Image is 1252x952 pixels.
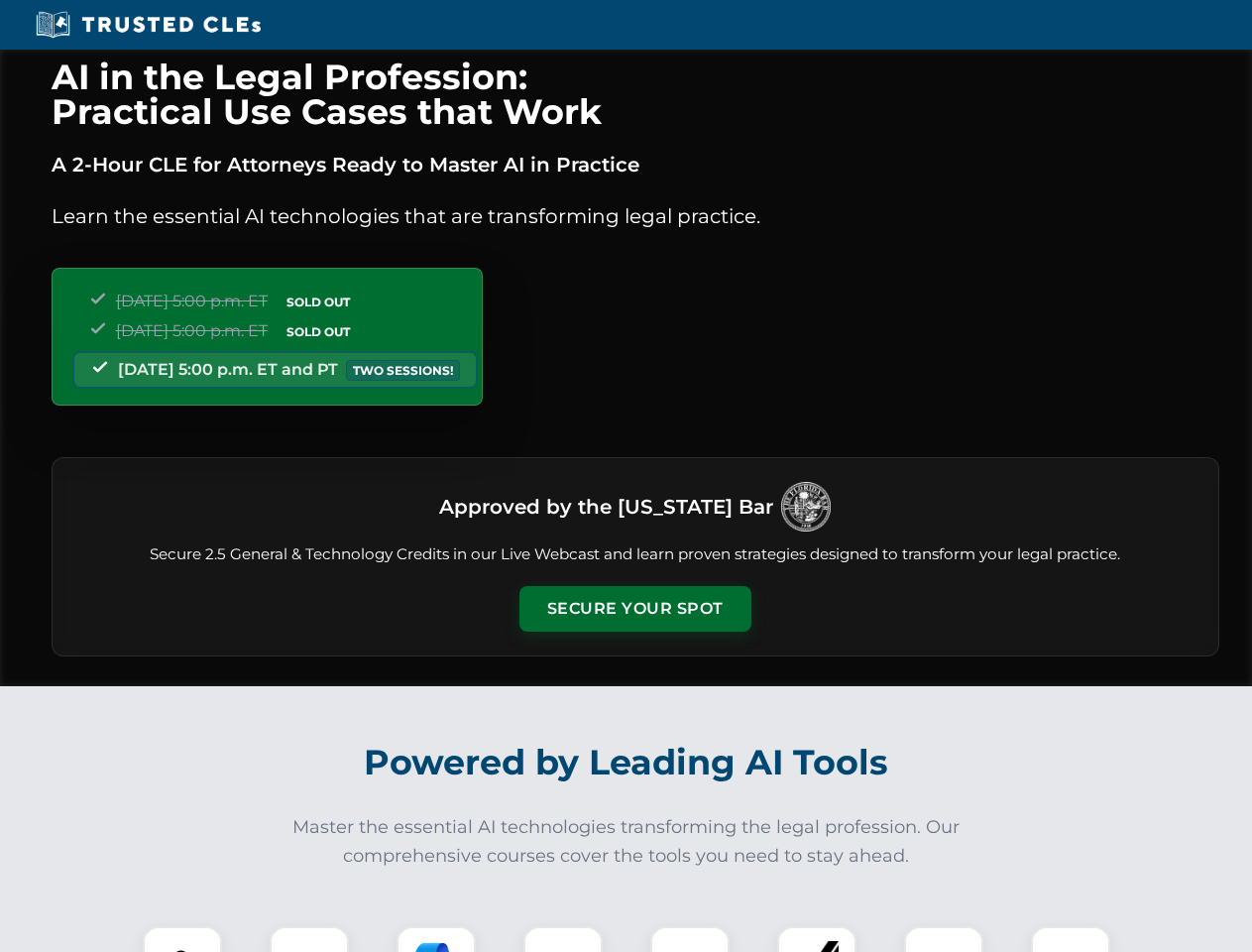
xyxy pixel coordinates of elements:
span: [DATE] 5:00 p.m. ET [116,321,268,340]
p: A 2-Hour CLE for Attorneys Ready to Master AI in Practice [52,149,1219,180]
p: Master the essential AI technologies transforming the legal profession. Our comprehensive courses... [280,813,973,871]
span: [DATE] 5:00 p.m. ET [116,292,268,310]
h3: Approved by the [US_STATE] Bar [439,489,773,525]
img: Logo [781,482,831,532]
h2: Powered by Leading AI Tools [77,728,1176,797]
h1: AI in the Legal Profession: Practical Use Cases that Work [52,59,1219,129]
img: Trusted CLEs [30,10,267,40]
span: SOLD OUT [280,321,357,342]
span: SOLD OUT [280,292,357,312]
p: Learn the essential AI technologies that are transforming legal practice. [52,200,1219,232]
button: Secure Your Spot [519,586,751,632]
p: Secure 2.5 General & Technology Credits in our Live Webcast and learn proven strategies designed ... [76,543,1195,566]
